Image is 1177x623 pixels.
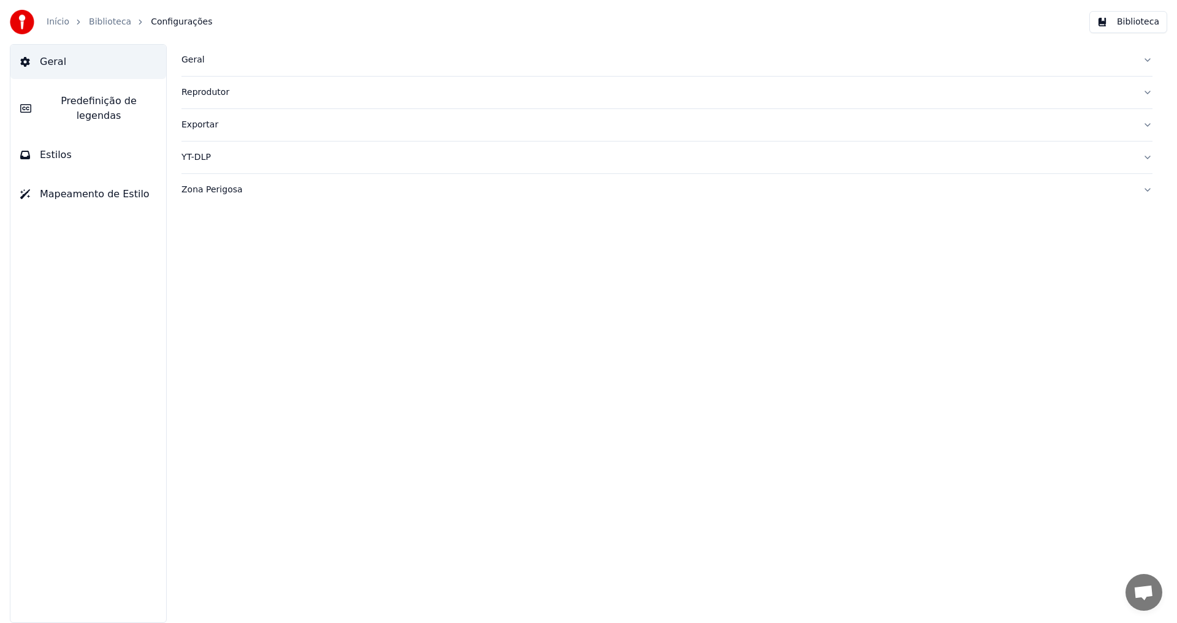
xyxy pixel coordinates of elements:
a: Biblioteca [89,16,131,28]
button: YT-DLP [181,142,1152,173]
button: Reprodutor [181,77,1152,108]
button: Zona Perigosa [181,174,1152,206]
button: Mapeamento de Estilo [10,177,166,211]
button: Geral [181,44,1152,76]
div: Reprodutor [181,86,1133,99]
div: YT-DLP [181,151,1133,164]
span: Configurações [151,16,212,28]
button: Estilos [10,138,166,172]
span: Geral [40,55,66,69]
div: Geral [181,54,1133,66]
img: youka [10,10,34,34]
div: Bate-papo aberto [1126,574,1162,611]
a: Início [47,16,69,28]
button: Biblioteca [1089,11,1167,33]
button: Exportar [181,109,1152,141]
span: Mapeamento de Estilo [40,187,150,202]
span: Predefinição de legendas [41,94,156,123]
button: Geral [10,45,166,79]
button: Predefinição de legendas [10,84,166,133]
div: Exportar [181,119,1133,131]
div: Zona Perigosa [181,184,1133,196]
nav: breadcrumb [47,16,212,28]
span: Estilos [40,148,72,162]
